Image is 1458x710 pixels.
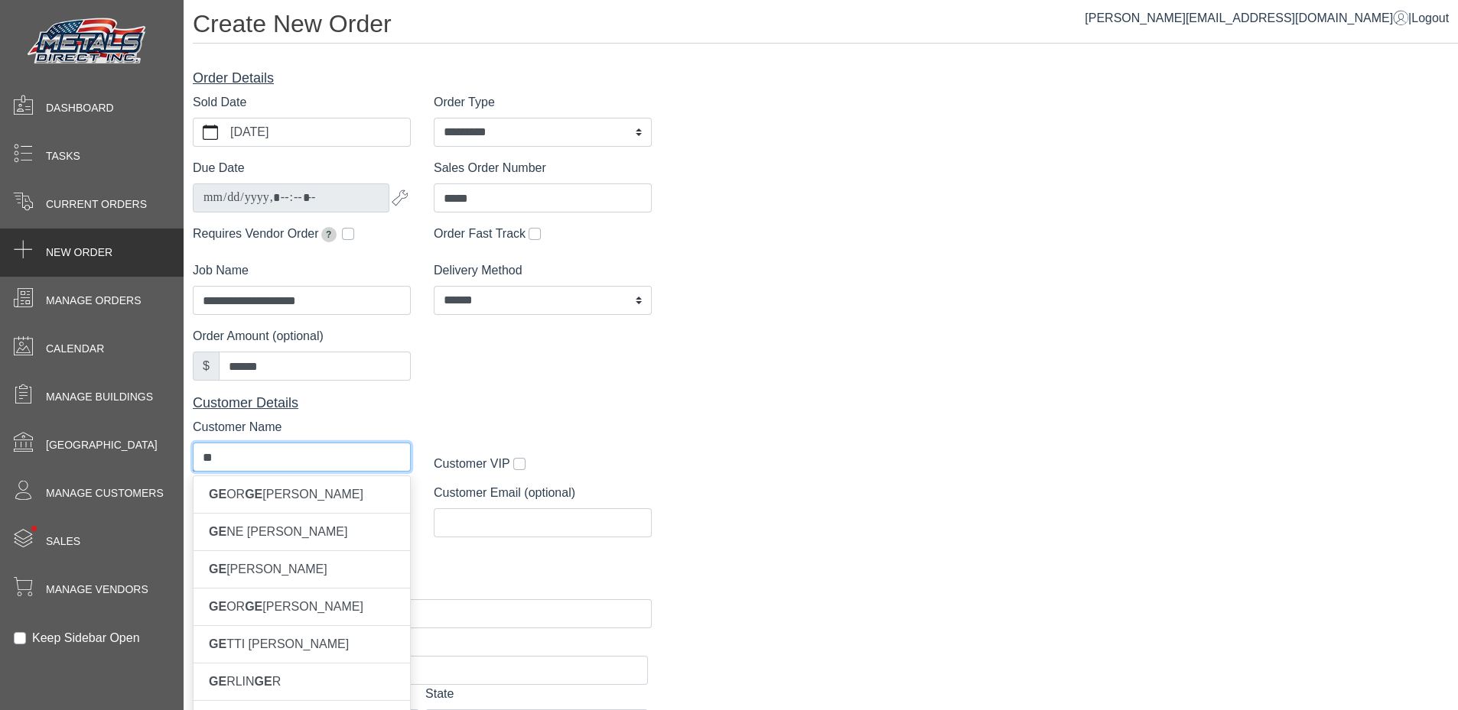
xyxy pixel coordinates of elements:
[193,393,652,413] div: Customer Details
[193,93,246,112] label: Sold Date
[46,485,164,501] span: Manage Customers
[245,488,262,501] span: GE
[193,550,652,570] div: Site Address
[434,455,510,473] label: Customer VIP
[227,118,410,146] label: [DATE]
[434,159,546,177] label: Sales Order Number
[46,100,114,116] span: Dashboard
[23,14,153,70] img: Metals Direct Inc Logo
[46,245,112,261] span: New Order
[46,533,80,550] span: Sales
[209,600,226,613] span: GE
[434,261,522,280] label: Delivery Method
[209,562,226,575] span: GE
[193,159,245,177] label: Due Date
[193,352,220,381] div: $
[203,125,218,140] svg: calendar
[1085,9,1449,28] div: |
[193,68,652,89] div: Order Details
[209,525,347,538] span: NE [PERSON_NAME]
[194,118,227,146] button: calendar
[46,389,153,405] span: Manage Buildings
[255,675,272,688] span: GE
[193,225,339,243] label: Requires Vendor Order
[209,637,349,650] span: TTI [PERSON_NAME]
[1085,11,1408,24] a: [PERSON_NAME][EMAIL_ADDRESS][DOMAIN_NAME]
[209,525,226,538] span: GE
[32,629,140,647] label: Keep Sidebar Open
[46,148,80,164] span: Tasks
[434,225,526,243] label: Order Fast Track
[46,437,158,453] span: [GEOGRAPHIC_DATA]
[209,600,363,613] span: OR [PERSON_NAME]
[193,418,282,436] label: Customer Name
[434,484,575,502] label: Customer Email (optional)
[434,93,495,112] label: Order Type
[209,675,226,688] span: GE
[209,562,327,575] span: [PERSON_NAME]
[321,227,337,242] span: Extends due date by 2 weeks for pickup orders
[46,582,148,598] span: Manage Vendors
[209,488,226,501] span: GE
[46,196,147,212] span: Current Orders
[193,9,1458,44] h1: Create New Order
[209,675,281,688] span: RLIN R
[245,600,262,613] span: GE
[209,488,363,501] span: OR [PERSON_NAME]
[1411,11,1449,24] span: Logout
[193,327,324,345] label: Order Amount (optional)
[193,261,249,280] label: Job Name
[46,341,104,357] span: Calendar
[15,504,54,553] span: •
[209,637,226,650] span: GE
[46,293,141,309] span: Manage Orders
[425,685,454,703] label: State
